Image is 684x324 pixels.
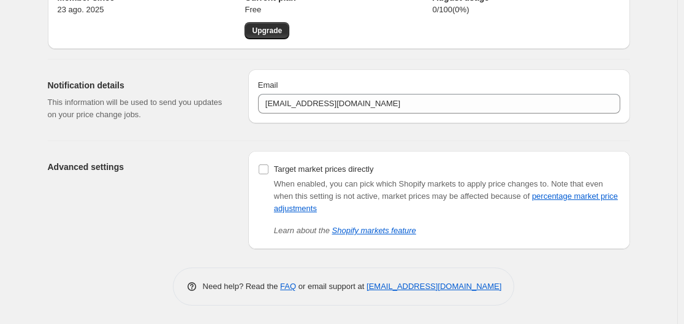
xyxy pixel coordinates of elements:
[203,282,281,291] span: Need help? Read the
[48,79,229,91] h2: Notification details
[332,226,416,235] a: Shopify markets feature
[274,164,374,174] span: Target market prices directly
[245,4,432,16] p: Free
[274,179,549,188] span: When enabled, you can pick which Shopify markets to apply price changes to.
[245,22,289,39] a: Upgrade
[274,179,618,213] span: Note that even when this setting is not active, market prices may be affected because of
[252,26,282,36] span: Upgrade
[367,282,501,291] a: [EMAIL_ADDRESS][DOMAIN_NAME]
[48,96,229,121] p: This information will be used to send you updates on your price change jobs.
[274,226,416,235] i: Learn about the
[432,4,620,16] p: 0 / 100 ( 0 %)
[258,80,278,90] span: Email
[296,282,367,291] span: or email support at
[58,4,245,16] p: 23 ago. 2025
[280,282,296,291] a: FAQ
[48,161,229,173] h2: Advanced settings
